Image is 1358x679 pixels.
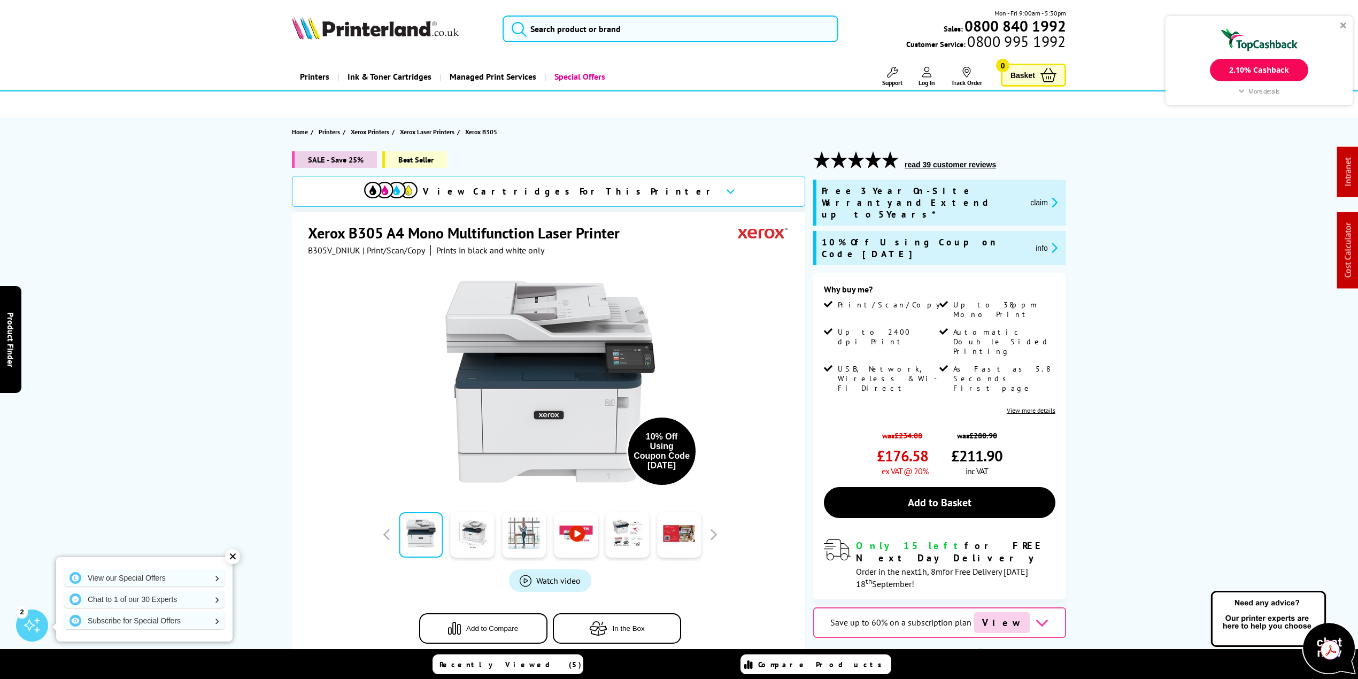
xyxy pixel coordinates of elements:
[337,63,439,90] a: Ink & Toner Cartridges
[838,327,937,346] span: Up to 2400 dpi Print
[465,126,500,137] a: Xerox B305
[436,245,544,256] i: Prints in black and white only
[466,624,518,632] span: Add to Compare
[433,654,583,674] a: Recently Viewed (5)
[919,79,935,87] span: Log In
[613,624,645,632] span: In the Box
[308,245,360,256] span: B305V_DNIUK
[830,617,971,628] span: Save up to 60% on a subscription plan
[953,300,1053,319] span: Up to 38ppm Mono Print
[308,223,630,243] h1: Xerox B305 A4 Mono Multifunction Laser Printer
[996,59,1009,72] span: 0
[824,487,1055,518] a: Add to Basket
[1010,68,1035,82] span: Basket
[5,312,16,367] span: Product Finder
[362,245,425,256] span: | Print/Scan/Copy
[866,576,872,586] sup: th
[994,8,1066,18] span: Mon - Fri 9:00am - 5:30pm
[824,539,1055,589] div: modal_delivery
[16,606,28,618] div: 2
[292,16,459,40] img: Printerland Logo
[963,21,1066,31] a: 0800 840 1992
[439,63,544,90] a: Managed Print Services
[64,591,225,608] a: Chat to 1 of our 30 Experts
[1001,64,1066,87] a: Basket 0
[951,67,982,87] a: Track Order
[1342,223,1353,278] a: Cost Calculator
[856,539,965,552] span: Only 15 left
[364,182,418,198] img: cmyk-icon.svg
[400,126,457,137] a: Xerox Laser Printers
[917,566,943,577] span: 1h, 8m
[1007,406,1055,414] a: View more details
[351,126,389,137] span: Xerox Printers
[856,539,1055,564] div: for FREE Next Day Delivery
[856,566,1028,589] span: Order in the next for Free Delivery [DATE] 18 September!
[977,649,985,657] sup: Cost per page
[965,16,1066,36] b: 0800 840 1992
[951,425,1002,441] span: was
[877,425,928,441] span: was
[894,430,922,441] strike: £234.08
[348,63,431,90] span: Ink & Toner Cartridges
[944,24,963,34] span: Sales:
[966,36,1066,47] span: 0800 995 1992
[822,236,1027,260] span: 10% Off Using Coupon Code [DATE]
[813,649,1066,659] div: Toner Cartridge Costs
[882,67,902,87] a: Support
[509,569,591,592] a: Product_All_Videos
[969,430,997,441] strike: £280.90
[953,327,1053,356] span: Automatic Double Sided Printing
[400,126,454,137] span: Xerox Laser Printers
[319,126,340,137] span: Printers
[822,185,1022,220] span: Free 3 Year On-Site Warranty and Extend up to 5 Years*
[64,569,225,587] a: View our Special Offers
[953,364,1053,393] span: As Fast as 5.8 Seconds First page
[1342,158,1353,187] a: Intranet
[292,16,489,42] a: Printerland Logo
[465,126,497,137] span: Xerox B305
[445,277,655,487] img: Xerox B305
[544,63,613,90] a: Special Offers
[225,549,240,564] div: ✕
[906,36,1066,49] span: Customer Service:
[974,612,1030,633] span: View
[319,126,343,137] a: Printers
[439,660,582,669] span: Recently Viewed (5)
[882,79,902,87] span: Support
[919,67,935,87] a: Log In
[877,446,928,466] span: £176.58
[901,160,999,169] button: read 39 customer reviews
[503,16,838,42] input: Search product or brand
[758,660,888,669] span: Compare Products
[292,63,337,90] a: Printers
[1208,589,1358,677] img: Open Live Chat window
[382,151,447,168] span: Best Seller
[351,126,392,137] a: Xerox Printers
[738,223,788,243] img: Xerox
[882,466,928,476] span: ex VAT @ 20%
[966,466,988,476] span: inc VAT
[64,612,225,629] a: Subscribe for Special Offers
[1027,196,1061,209] button: promo-description
[824,284,1055,300] div: Why buy me?
[292,126,311,137] a: Home
[292,151,377,168] span: SALE - Save 25%
[536,575,581,586] span: Watch video
[740,654,891,674] a: Compare Products
[634,432,690,470] div: 10% Off Using Coupon Code [DATE]
[951,446,1002,466] span: £211.90
[553,613,681,644] button: In the Box
[1032,242,1061,254] button: promo-description
[423,186,717,197] span: View Cartridges For This Printer
[838,364,937,393] span: USB, Network, Wireless & Wi-Fi Direct
[292,126,308,137] span: Home
[419,613,547,644] button: Add to Compare
[838,300,948,310] span: Print/Scan/Copy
